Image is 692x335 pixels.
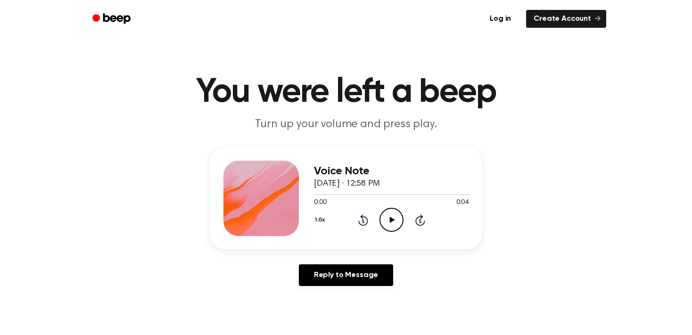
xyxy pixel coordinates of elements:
[456,198,469,208] span: 0:04
[480,8,520,30] a: Log in
[314,165,469,178] h3: Voice Note
[314,198,326,208] span: 0:00
[105,75,587,109] h1: You were left a beep
[165,117,527,132] p: Turn up your volume and press play.
[526,10,606,28] a: Create Account
[314,212,328,228] button: 1.0x
[314,180,380,188] span: [DATE] · 12:58 PM
[299,264,393,286] a: Reply to Message
[86,10,139,28] a: Beep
